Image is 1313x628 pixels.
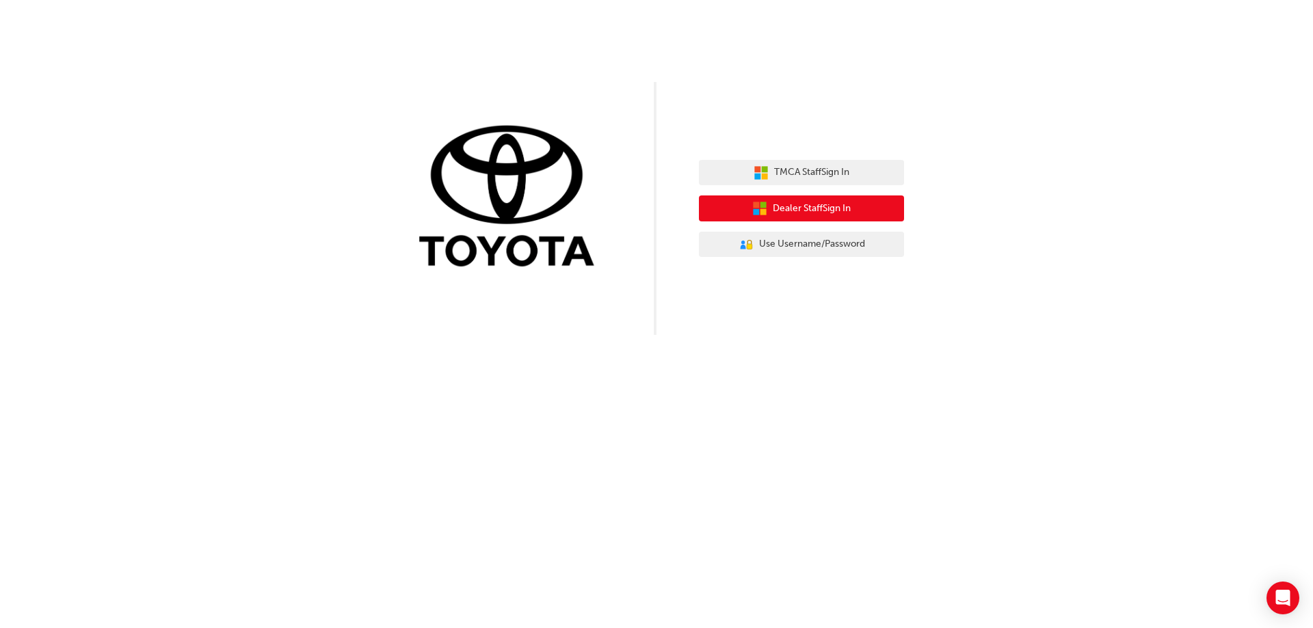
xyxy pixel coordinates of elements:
[759,236,865,252] span: Use Username/Password
[699,160,904,186] button: TMCA StaffSign In
[699,232,904,258] button: Use Username/Password
[409,122,614,273] img: Trak
[773,201,851,217] span: Dealer Staff Sign In
[1266,582,1299,614] div: Open Intercom Messenger
[699,195,904,221] button: Dealer StaffSign In
[774,165,849,180] span: TMCA Staff Sign In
